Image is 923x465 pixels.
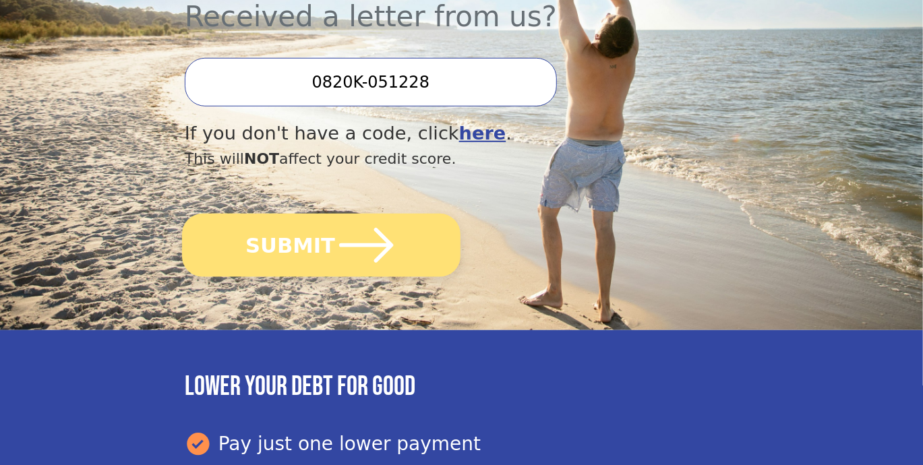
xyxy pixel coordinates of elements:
a: here [459,123,506,144]
input: Enter your Offer Code: [185,58,557,106]
div: This will affect your credit score. [185,148,655,170]
div: Pay just one lower payment [185,430,738,458]
div: If you don't have a code, click . [185,120,655,148]
span: NOT [244,150,279,167]
button: SUBMIT [182,214,460,277]
h3: Lower your debt for good [185,371,738,403]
